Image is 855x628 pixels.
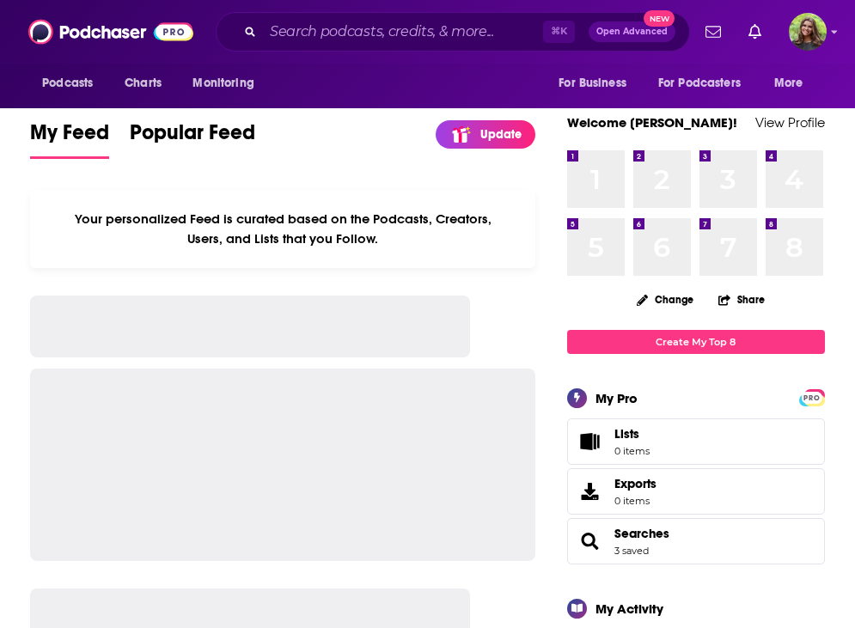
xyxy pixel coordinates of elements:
a: Charts [113,67,172,100]
span: Podcasts [42,71,93,95]
div: Your personalized Feed is curated based on the Podcasts, Creators, Users, and Lists that you Follow. [30,190,535,268]
a: Lists [567,418,825,465]
a: Show notifications dropdown [699,17,728,46]
img: User Profile [789,13,827,51]
span: More [774,71,803,95]
span: Open Advanced [596,27,668,36]
button: open menu [762,67,825,100]
span: Exports [573,479,608,503]
button: Open AdvancedNew [589,21,675,42]
button: Show profile menu [789,13,827,51]
span: For Business [559,71,626,95]
span: Lists [573,430,608,454]
a: PRO [802,390,822,403]
span: PRO [802,392,822,405]
a: View Profile [755,114,825,131]
button: Share [718,283,766,316]
span: 0 items [614,445,650,457]
span: Popular Feed [130,119,255,155]
a: Create My Top 8 [567,330,825,353]
span: My Feed [30,119,109,155]
a: Update [436,120,535,149]
span: Exports [614,476,657,491]
button: open menu [547,67,648,100]
a: 3 saved [614,545,649,557]
a: Searches [573,529,608,553]
span: Lists [614,426,650,442]
div: My Activity [595,601,663,617]
span: Lists [614,426,639,442]
span: ⌘ K [543,21,575,43]
span: 0 items [614,495,657,507]
span: For Podcasters [658,71,741,95]
a: Popular Feed [130,119,255,159]
img: Podchaser - Follow, Share and Rate Podcasts [28,15,193,48]
button: open menu [30,67,115,100]
span: Monitoring [192,71,253,95]
div: Search podcasts, credits, & more... [216,12,690,52]
a: My Feed [30,119,109,159]
a: Show notifications dropdown [742,17,768,46]
span: Logged in as reagan34226 [789,13,827,51]
span: New [644,10,675,27]
button: Change [626,289,704,310]
p: Update [480,127,522,142]
span: Searches [567,518,825,564]
div: My Pro [595,390,638,406]
a: Exports [567,468,825,515]
span: Charts [125,71,162,95]
a: Welcome [PERSON_NAME]! [567,114,737,131]
button: open menu [647,67,766,100]
a: Searches [614,526,669,541]
button: open menu [180,67,276,100]
input: Search podcasts, credits, & more... [263,18,543,46]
